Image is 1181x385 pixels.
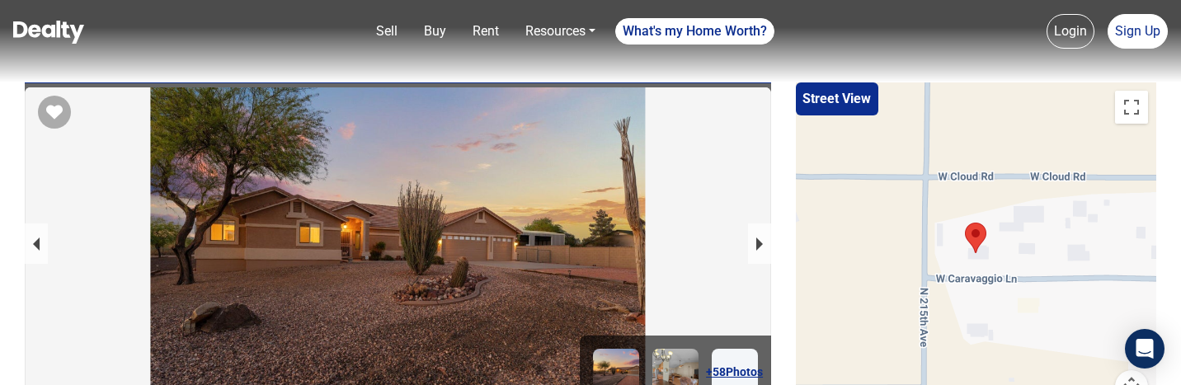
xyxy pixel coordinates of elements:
[519,15,602,48] a: Resources
[1047,14,1094,49] a: Login
[615,18,774,45] a: What's my Home Worth?
[369,15,404,48] a: Sell
[25,223,48,264] button: previous slide / item
[748,223,771,264] button: next slide / item
[13,21,84,44] img: Dealty - Buy, Sell & Rent Homes
[1115,91,1148,124] button: Toggle fullscreen view
[466,15,506,48] a: Rent
[1125,329,1165,369] div: Open Intercom Messenger
[796,82,878,115] button: Street View
[8,336,58,385] iframe: BigID CMP Widget
[1108,14,1168,49] a: Sign Up
[417,15,453,48] a: Buy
